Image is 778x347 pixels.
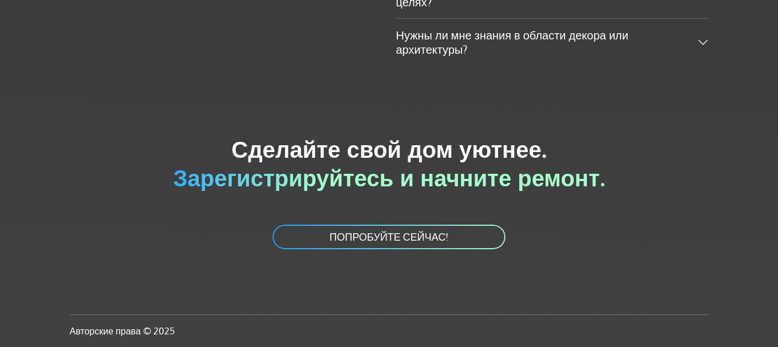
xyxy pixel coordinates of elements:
[330,231,449,244] font: ПОПРОБУЙТЕ СЕЙЧАС!
[231,134,546,163] font: Сделайте свой дом уютнее.
[396,19,709,66] button: Нужны ли мне знания в области декора или архитектуры?
[271,224,507,250] a: ПОПРОБУЙТЕ СЕЙЧАС!
[173,163,605,192] font: Зарегистрируйтесь и начните ремонт.
[70,325,175,337] font: Авторские права © 2025
[396,27,629,57] font: Нужны ли мне знания в области декора или архитектуры?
